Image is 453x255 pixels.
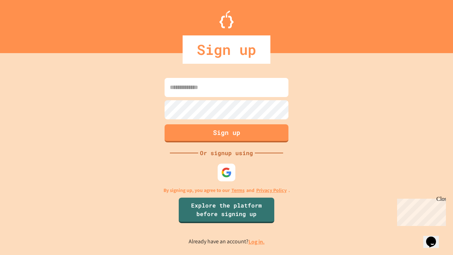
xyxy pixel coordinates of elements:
[3,3,49,45] div: Chat with us now!Close
[198,149,255,157] div: Or signup using
[164,187,290,194] p: By signing up, you agree to our and .
[219,11,234,28] img: Logo.svg
[189,237,265,246] p: Already have an account?
[231,187,245,194] a: Terms
[256,187,287,194] a: Privacy Policy
[179,198,274,223] a: Explore the platform before signing up
[248,238,265,245] a: Log in.
[221,167,232,178] img: google-icon.svg
[165,124,288,142] button: Sign up
[423,227,446,248] iframe: chat widget
[183,35,270,64] div: Sign up
[394,196,446,226] iframe: chat widget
